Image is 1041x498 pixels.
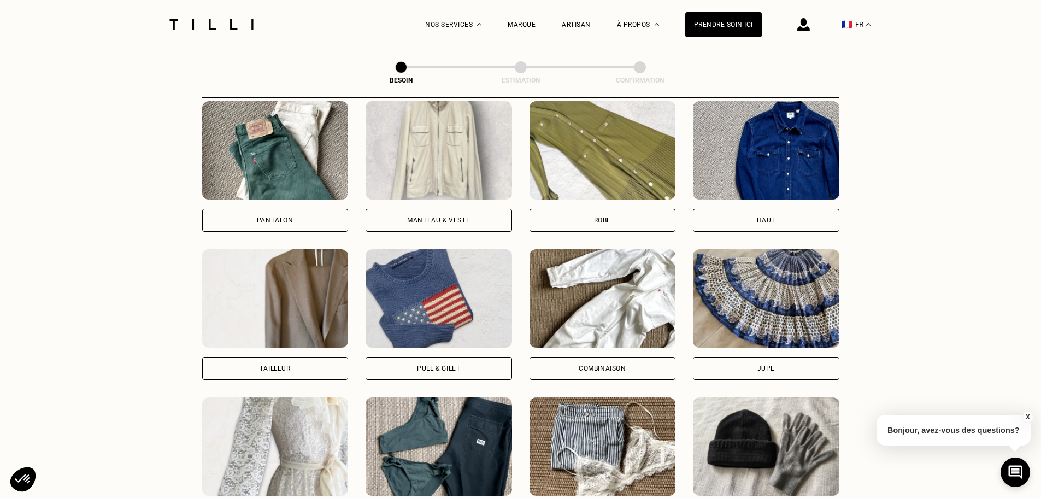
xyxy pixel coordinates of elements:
span: 🇫🇷 [842,19,852,30]
img: Tilli retouche votre Tailleur [202,249,349,348]
img: Logo du service de couturière Tilli [166,19,257,30]
img: Menu déroulant [477,23,481,26]
img: icône connexion [797,18,810,31]
div: Confirmation [585,77,695,84]
img: Tilli retouche votre Pull & gilet [366,249,512,348]
img: menu déroulant [866,23,871,26]
img: Tilli retouche votre Jupe [693,249,839,348]
img: Tilli retouche votre Maillot de bain [366,397,512,496]
div: Estimation [466,77,575,84]
div: Pantalon [257,217,293,224]
div: Haut [757,217,775,224]
img: Tilli retouche votre Pantalon [202,101,349,200]
div: Tailleur [260,365,291,372]
button: X [1022,411,1033,423]
img: Tilli retouche votre Haut [693,101,839,200]
a: Marque [508,21,536,28]
img: Tilli retouche votre Robe de mariée [202,397,349,496]
a: Artisan [562,21,591,28]
div: Besoin [346,77,456,84]
img: Tilli retouche votre Manteau & Veste [366,101,512,200]
img: Tilli retouche votre Accessoires [693,397,839,496]
p: Bonjour, avez-vous des questions? [877,415,1031,446]
div: Jupe [757,365,775,372]
div: Pull & gilet [417,365,460,372]
img: Menu déroulant à propos [655,23,659,26]
img: Tilli retouche votre Lingerie [530,397,676,496]
a: Prendre soin ici [685,12,762,37]
img: Tilli retouche votre Robe [530,101,676,200]
img: Tilli retouche votre Combinaison [530,249,676,348]
div: Robe [594,217,611,224]
div: Combinaison [579,365,626,372]
div: Manteau & Veste [407,217,470,224]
